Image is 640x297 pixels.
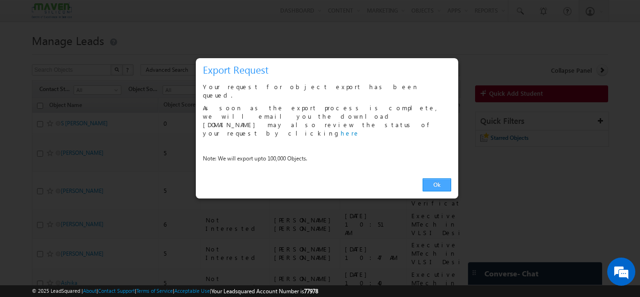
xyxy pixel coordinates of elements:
a: About [83,288,97,294]
img: d_60004797649_company_0_60004797649 [16,49,39,61]
span: © 2025 LeadSquared | | | | | [32,287,318,296]
div: Minimize live chat window [154,5,176,27]
textarea: Type your message and hit 'Enter' [12,87,171,222]
a: Ok [423,178,451,191]
p: Note: We will export upto 100,000 Objects. [203,154,451,163]
em: Start Chat [127,230,170,243]
a: Contact Support [98,288,135,294]
span: 77978 [304,288,318,295]
p: As soon as the export process is complete, we will email you the download [DOMAIN_NAME] may also ... [203,104,451,137]
a: here [341,129,360,137]
span: Your Leadsquared Account Number is [211,288,318,295]
h3: Export Request [203,61,455,78]
p: Your request for object export has been queued. [203,83,451,99]
a: Acceptable Use [174,288,210,294]
a: Terms of Service [136,288,173,294]
div: Chat with us now [49,49,157,61]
